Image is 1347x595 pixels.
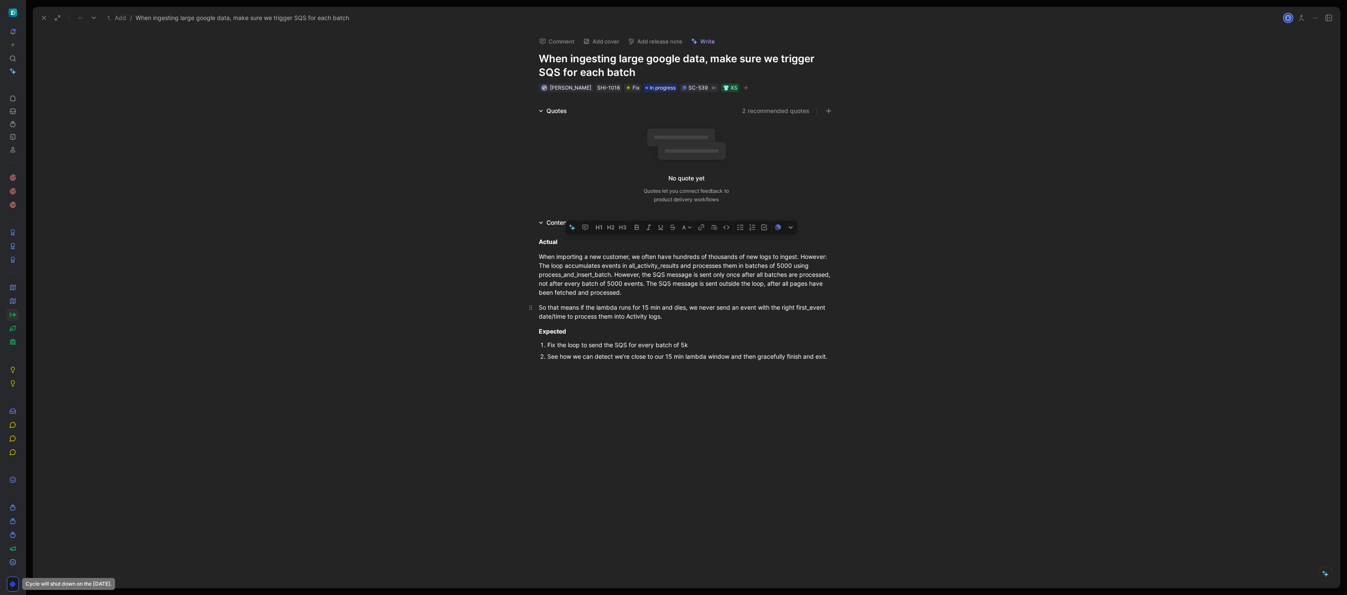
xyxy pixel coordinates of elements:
[1284,14,1292,22] div: K
[547,340,834,349] div: Fix the loop to send the SQS for every batch of 5k
[742,106,809,116] button: 2 recommended quotes
[542,85,546,90] img: avatar
[626,84,639,92] div: Fix
[579,35,623,47] button: Add cover
[700,38,715,45] span: Write
[723,84,737,92] div: 👕 XS
[136,13,349,23] span: When ingesting large google data, make sure we trigger SQS for each batch
[597,84,620,92] div: SHI-1016
[130,13,132,23] span: /
[626,85,631,90] img: 🪲
[624,84,641,92] div: 🪲Fix
[105,13,128,23] button: Add
[550,84,591,91] span: [PERSON_NAME]
[546,106,567,116] div: Quotes
[668,173,705,183] div: No quote yet
[7,7,19,19] button: ShiftControl
[539,238,558,245] strong: Actual
[688,84,708,92] div: SC-539
[539,303,834,321] div: So that means if the lambda runs for 15 min and dies, we never send an event with the right first...
[9,9,17,17] img: ShiftControl
[539,252,834,297] div: When importing a new customer, we often have hundreds of thousands of new logs to ingest. However...
[22,578,115,590] div: Cycle will shut down on the [DATE].
[650,84,676,92] span: In progress
[535,106,570,116] div: Quotes
[535,218,572,228] div: Content
[624,35,686,47] button: Add release note
[539,328,566,335] strong: Expected
[679,221,694,234] button: A
[539,52,834,79] h1: When ingesting large google data, make sure we trigger SQS for each batch
[546,218,569,228] div: Content
[644,84,677,92] div: In progress
[547,352,834,361] div: See how we can detect we’re close to our 15 min lambda window and then gracefully finish and exit.
[644,187,729,204] div: Quotes let you connect feedback to product delivery workflows
[535,35,578,47] button: Comment
[687,35,719,47] button: Write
